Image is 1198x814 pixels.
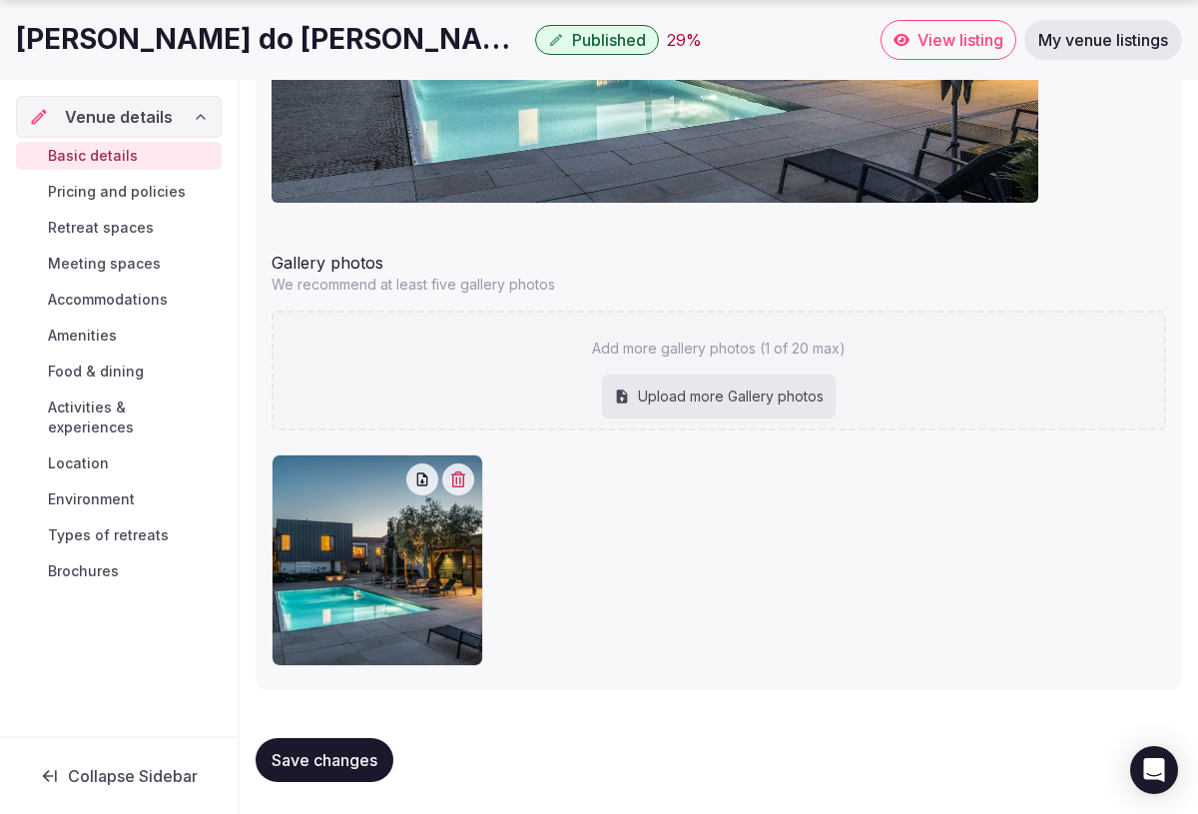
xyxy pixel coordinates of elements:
[16,286,222,314] a: Accommodations
[16,142,222,170] a: Basic details
[881,20,1016,60] a: View listing
[48,489,135,509] span: Environment
[16,322,222,350] a: Amenities
[48,254,161,274] span: Meeting spaces
[48,561,119,581] span: Brochures
[272,750,377,770] span: Save changes
[572,30,646,50] span: Published
[48,218,154,238] span: Retreat spaces
[16,557,222,585] a: Brochures
[1038,30,1168,50] span: My venue listings
[917,30,1003,50] span: View listing
[16,754,222,798] button: Collapse Sidebar
[667,28,702,52] div: 29 %
[48,362,144,382] span: Food & dining
[48,398,214,437] span: Activities & experiences
[535,25,659,55] button: Published
[273,455,482,665] img: A_91.JPG
[48,290,168,310] span: Accommodations
[16,20,527,59] h1: [PERSON_NAME] do [PERSON_NAME]
[48,326,117,346] span: Amenities
[65,105,173,129] span: Venue details
[256,738,393,782] button: Save changes
[48,182,186,202] span: Pricing and policies
[602,375,836,418] div: Upload more Gallery photos
[16,394,222,441] a: Activities & experiences
[16,178,222,206] a: Pricing and policies
[16,358,222,386] a: Food & dining
[272,275,1166,295] p: We recommend at least five gallery photos
[16,485,222,513] a: Environment
[16,521,222,549] a: Types of retreats
[48,453,109,473] span: Location
[592,339,846,359] p: Add more gallery photos (1 of 20 max)
[16,449,222,477] a: Location
[272,243,1166,275] div: Gallery photos
[68,766,198,786] span: Collapse Sidebar
[16,250,222,278] a: Meeting spaces
[48,146,138,166] span: Basic details
[667,28,702,52] button: 29%
[1130,746,1178,794] div: Open Intercom Messenger
[16,214,222,242] a: Retreat spaces
[48,525,169,545] span: Types of retreats
[1024,20,1182,60] a: My venue listings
